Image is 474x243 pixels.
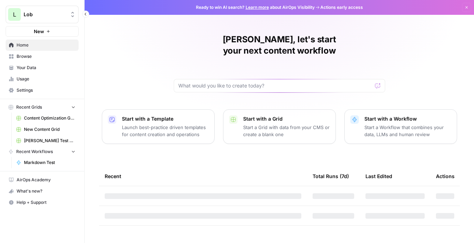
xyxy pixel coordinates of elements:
p: Launch best-practice driven templates for content creation and operations [122,124,209,138]
div: Recent [105,166,301,186]
span: L [13,10,16,19]
div: Last Edited [365,166,392,186]
a: New Content Grid [13,124,79,135]
a: Browse [6,51,79,62]
span: Lob [24,11,66,18]
a: Usage [6,73,79,85]
span: Home [17,42,75,48]
span: New Content Grid [24,126,75,133]
span: Browse [17,53,75,60]
button: Start with a WorkflowStart a Workflow that combines your data, LLMs and human review [344,109,457,144]
input: What would you like to create today? [178,82,372,89]
button: New [6,26,79,37]
button: Help + Support [6,197,79,208]
h1: [PERSON_NAME], let's start your next content workflow [174,34,385,56]
a: Learn more [246,5,269,10]
p: Start with a Grid [243,115,330,122]
span: Your Data [17,65,75,71]
span: AirOps Academy [17,177,75,183]
span: Actions early access [320,4,363,11]
span: Recent Workflows [16,148,53,155]
span: Content Optimization Grid [24,115,75,121]
a: Content Optimization Grid [13,113,79,124]
button: Recent Grids [6,102,79,113]
p: Start a Grid with data from your CMS or create a blank one [243,124,330,138]
span: [PERSON_NAME] Test Grid [24,138,75,144]
a: Markdown Test [13,157,79,168]
span: New [34,28,44,35]
span: Recent Grids [16,104,42,110]
span: Markdown Test [24,159,75,166]
a: AirOps Academy [6,174,79,186]
button: Start with a TemplateLaunch best-practice driven templates for content creation and operations [102,109,215,144]
span: Settings [17,87,75,93]
button: Start with a GridStart a Grid with data from your CMS or create a blank one [223,109,336,144]
button: What's new? [6,186,79,197]
div: Actions [436,166,455,186]
a: [PERSON_NAME] Test Grid [13,135,79,146]
p: Start with a Template [122,115,209,122]
button: Recent Workflows [6,146,79,157]
p: Start with a Workflow [364,115,451,122]
span: Help + Support [17,199,75,206]
div: What's new? [6,186,78,196]
div: Total Runs (7d) [313,166,349,186]
span: Usage [17,76,75,82]
a: Settings [6,85,79,96]
a: Your Data [6,62,79,73]
button: Workspace: Lob [6,6,79,23]
p: Start a Workflow that combines your data, LLMs and human review [364,124,451,138]
a: Home [6,40,79,51]
span: Ready to win AI search? about AirOps Visibility [196,4,315,11]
